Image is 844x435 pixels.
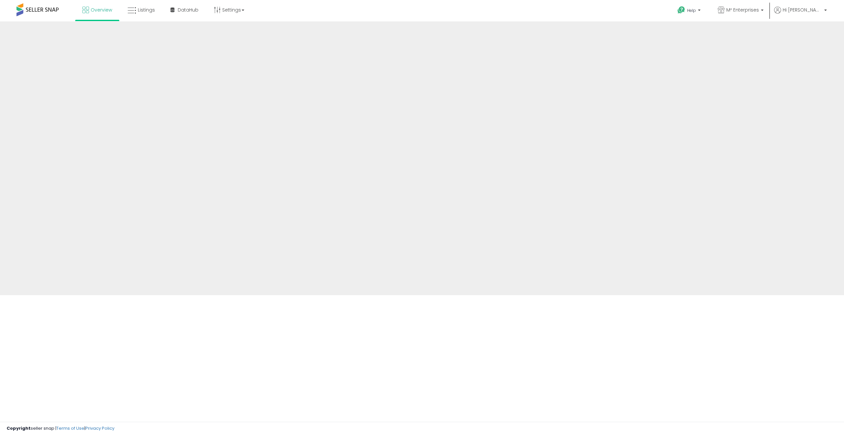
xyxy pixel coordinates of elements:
[783,7,822,13] span: Hi [PERSON_NAME]
[726,7,759,13] span: M² Enterprises
[91,7,112,13] span: Overview
[672,1,707,21] a: Help
[677,6,685,14] i: Get Help
[687,8,696,13] span: Help
[178,7,198,13] span: DataHub
[138,7,155,13] span: Listings
[774,7,827,21] a: Hi [PERSON_NAME]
